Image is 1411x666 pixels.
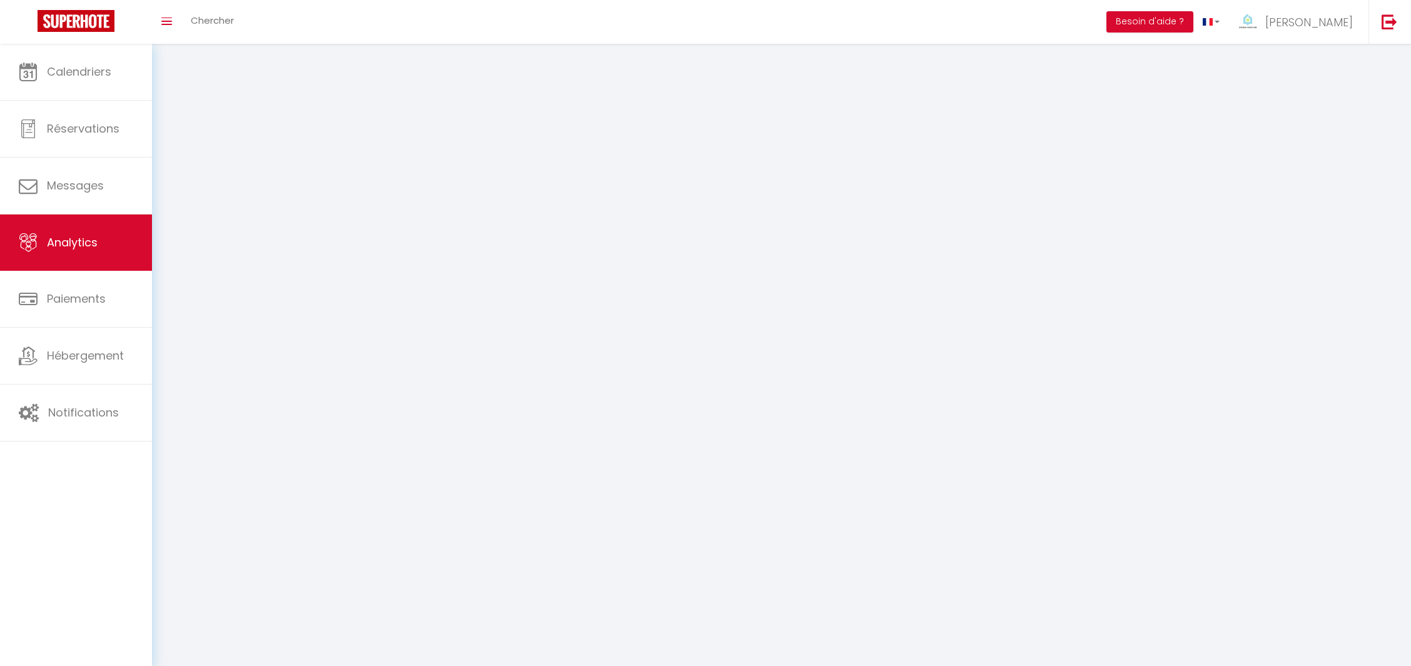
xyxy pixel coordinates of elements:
span: [PERSON_NAME] [1265,14,1353,30]
span: Notifications [48,405,119,420]
span: Messages [47,178,104,193]
span: Réservations [47,121,119,136]
span: Paiements [47,291,106,306]
img: Super Booking [38,10,114,32]
span: Hébergement [47,348,124,363]
span: Calendriers [47,64,111,79]
img: ... [1238,11,1257,34]
img: logout [1382,14,1397,29]
span: Analytics [47,235,98,250]
span: Chercher [191,14,234,27]
button: Besoin d'aide ? [1106,11,1193,33]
